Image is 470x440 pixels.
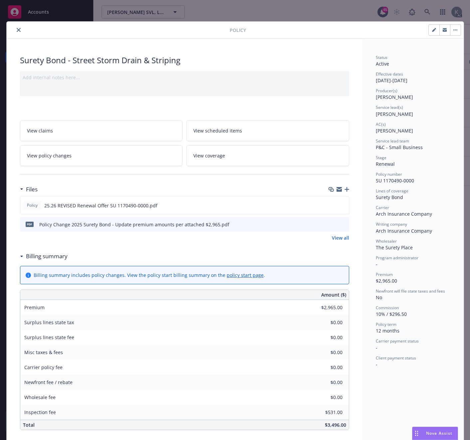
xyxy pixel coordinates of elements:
span: [PERSON_NAME] [376,111,413,117]
span: Lines of coverage [376,188,408,194]
button: preview file [341,221,347,228]
span: Carrier payment status [376,338,419,344]
span: Writing company [376,221,407,227]
a: View claims [20,120,183,141]
div: Billing summary includes policy changes. View the policy start billing summary on the . [34,272,265,279]
input: 0.00 [303,392,347,402]
span: Policy [230,27,246,34]
span: Effective dates [376,71,403,77]
span: Policy number [376,171,402,177]
button: close [15,26,23,34]
span: Total [23,422,35,428]
div: Billing summary [20,252,68,261]
div: Files [20,185,38,194]
span: Renewal [376,161,395,167]
a: View all [332,234,349,241]
button: download file [330,202,335,209]
a: policy start page [227,272,264,278]
input: 0.00 [303,303,347,313]
input: 0.00 [303,362,347,372]
span: View claims [27,127,53,134]
span: Amount ($) [321,291,346,298]
span: [PERSON_NAME] [376,94,413,100]
span: Stage [376,155,386,160]
button: Nova Assist [412,427,458,440]
span: Service lead(s) [376,105,403,110]
span: Inspection fee [24,409,56,415]
button: preview file [340,202,346,209]
a: View scheduled items [186,120,349,141]
span: Wholesale fee [24,394,56,400]
span: Premium [24,304,45,311]
span: Wholesaler [376,238,397,244]
input: 0.00 [303,332,347,342]
span: Program administrator [376,255,418,261]
div: Drag to move [412,427,421,440]
span: The Surety Place [376,244,413,251]
span: Misc taxes & fees [24,349,63,355]
span: [PERSON_NAME] [376,127,413,134]
span: Status [376,55,387,60]
span: Carrier [376,205,389,210]
span: $3,496.00 [325,422,346,428]
span: 25.26 REVISED Renewal Offer SU 1170490-0000.pdf [44,202,157,209]
span: Commission [376,305,399,311]
button: download file [330,221,335,228]
span: SU 1170490-0000 [376,177,414,184]
span: AC(s) [376,121,386,127]
span: - [376,361,377,367]
span: Carrier policy fee [24,364,63,370]
span: Arch Insurance Company [376,211,432,217]
div: [DATE] - [DATE] [376,71,450,84]
span: Arch Insurance Company [376,228,432,234]
input: 0.00 [303,377,347,387]
span: View coverage [193,152,225,159]
a: View policy changes [20,145,183,166]
h3: Files [26,185,38,194]
span: Active [376,61,389,67]
span: $2,965.00 [376,278,397,284]
span: View scheduled items [193,127,242,134]
span: Producer(s) [376,88,397,94]
span: P&C - Small Business [376,144,423,150]
span: 10% / $296.50 [376,311,407,317]
span: Surplus lines state fee [24,334,74,340]
span: Premium [376,272,393,277]
h3: Billing summary [26,252,68,261]
span: Newfront fee / rebate [24,379,73,385]
div: Add internal notes here... [23,74,347,81]
span: - [376,261,377,267]
span: pdf [26,222,34,227]
span: 12 months [376,328,399,334]
span: Service lead team [376,138,409,144]
input: 0.00 [303,347,347,357]
span: View policy changes [27,152,72,159]
input: 0.00 [303,318,347,328]
span: Policy [26,202,39,208]
span: Newfront will file state taxes and fees [376,288,445,294]
span: - [376,344,377,351]
span: Surety Bond [376,194,403,200]
div: Surety Bond - Street Storm Drain & Striping [20,55,349,66]
span: Nova Assist [426,430,452,436]
span: Policy term [376,322,396,327]
span: No [376,294,382,301]
a: View coverage [186,145,349,166]
div: Policy Change 2025 Surety Bond - Update premium amounts per attached $2,965.pdf [39,221,229,228]
input: 0.00 [303,407,347,417]
span: Client payment status [376,355,416,361]
span: Surplus lines state tax [24,319,74,326]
